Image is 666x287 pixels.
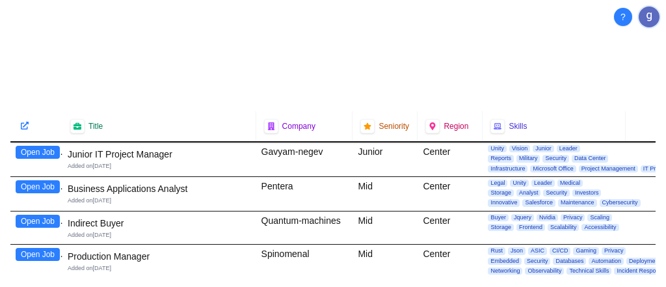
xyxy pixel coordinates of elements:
[516,155,540,162] span: Military
[637,5,661,29] button: User menu
[524,258,551,265] span: Security
[576,66,656,87] div: 2,191 results
[16,146,60,159] button: Open Job
[488,224,514,231] span: Storage
[42,3,252,21] h1: TechJobs
[68,231,251,239] div: Added on [DATE]
[572,155,609,162] span: Data Center
[542,155,569,162] span: Security
[68,162,251,171] div: Added on [DATE]
[545,67,558,80] button: Show search tips
[488,145,507,152] span: Unity
[353,245,418,279] div: Mid
[561,214,585,221] span: Privacy
[558,199,597,206] span: Maintenance
[379,121,409,131] span: Seniority
[488,155,514,162] span: Reports
[516,224,545,231] span: Frontend
[525,267,564,275] span: Observability
[16,215,60,228] button: Open Job
[353,177,418,211] div: Mid
[553,258,586,265] span: Databases
[488,267,522,275] span: Networking
[550,247,571,254] span: CI/CD
[488,258,522,265] span: Embedded
[566,267,611,275] span: Technical Skills
[34,105,406,118] p: Search Tips:
[104,7,252,17] span: - find your dream job under the radar
[16,248,60,261] button: Open Job
[353,212,418,245] div: Mid
[68,217,251,230] div: Indirect Buyer
[508,247,526,254] span: Json
[639,7,659,27] img: User avatar
[614,8,632,26] button: About Techjobs
[516,189,541,197] span: Analyst
[537,214,558,221] span: Nvidia
[579,165,638,172] span: Project Management
[488,165,527,172] span: Infrastructure
[531,180,555,187] span: Leader
[511,214,534,221] span: Jquery
[68,148,251,161] div: Junior IT Project Manager
[444,121,468,131] span: Region
[581,224,619,231] span: Accessibility
[488,189,514,197] span: Storage
[418,143,483,176] div: Center
[528,247,547,254] span: ASIC
[572,189,602,197] span: Investors
[557,180,583,187] span: Medical
[256,245,353,279] div: Spinomenal
[620,10,626,23] span: ?
[626,258,663,265] span: Deployment
[88,121,103,131] span: Title
[418,212,483,245] div: Center
[543,189,570,197] span: Security
[600,199,641,206] span: Cybersecurity
[522,199,555,206] span: Salesforce
[282,121,315,131] span: Company
[256,177,353,211] div: Pentera
[353,143,418,176] div: Junior
[256,212,353,245] div: Quantum-machines
[587,214,612,221] span: Scaling
[573,247,599,254] span: Gaming
[488,180,507,187] span: Legal
[533,145,554,152] span: Junior
[68,197,251,205] div: Added on [DATE]
[418,177,483,211] div: Center
[589,258,624,265] span: Automation
[488,214,509,221] span: Buyer
[16,180,60,193] button: Open Job
[256,143,353,176] div: Gavyam-negev
[530,165,576,172] span: Microsoft Office
[68,264,251,273] div: Added on [DATE]
[418,245,483,279] div: Center
[510,180,529,187] span: Unity
[548,224,579,231] span: Scalability
[488,199,520,206] span: Innovative
[602,247,626,254] span: Privacy
[488,247,505,254] span: Rust
[557,145,580,152] span: Leader
[68,182,251,195] div: Business Applications Analyst
[68,250,251,263] div: Production Manager
[509,121,527,131] span: Skills
[509,145,530,152] span: Vision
